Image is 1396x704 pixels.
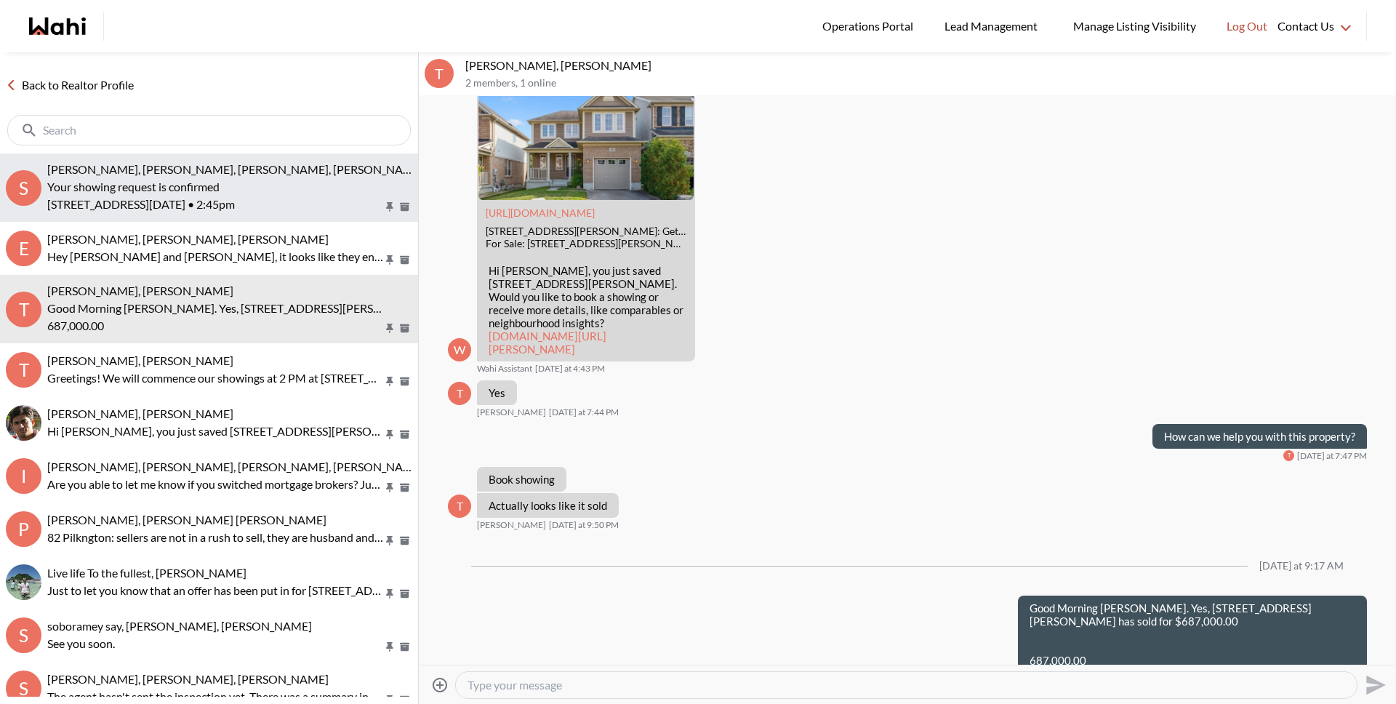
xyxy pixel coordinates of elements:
[47,635,383,652] p: See you soon.
[477,363,532,375] span: Wahi Assistant
[397,481,412,494] button: Archive
[383,375,396,388] button: Pin
[47,513,326,527] span: [PERSON_NAME], [PERSON_NAME] [PERSON_NAME]
[6,170,41,206] div: S
[448,338,471,361] div: W
[549,407,619,418] time: 2025-09-29T23:44:21.696Z
[383,641,396,653] button: Pin
[47,353,233,367] span: [PERSON_NAME], [PERSON_NAME]
[47,248,383,265] p: Hey [PERSON_NAME] and [PERSON_NAME], it looks like they ended up with about 3 offers on Crew Cour...
[47,672,329,686] span: [PERSON_NAME], [PERSON_NAME], [PERSON_NAME]
[486,238,686,250] div: For Sale: [STREET_ADDRESS][PERSON_NAME] Detached with $5.8K Cashback through Wahi Cashback. View ...
[489,264,683,356] p: Hi [PERSON_NAME], you just saved [STREET_ADDRESS][PERSON_NAME]. Would you like to book a showing ...
[1164,430,1355,443] p: How can we help you with this property?
[6,292,41,327] div: T
[465,58,1390,73] p: [PERSON_NAME], [PERSON_NAME]
[1030,601,1355,628] p: Good Morning [PERSON_NAME]. Yes, [STREET_ADDRESS][PERSON_NAME] has sold for $687,000.00
[47,423,383,440] p: Hi [PERSON_NAME], you just saved [STREET_ADDRESS][PERSON_NAME]. Would you like to book a showing ...
[6,405,41,441] div: Sachinkumar Mali, Michelle
[397,588,412,600] button: Archive
[486,207,595,219] a: Attachment
[29,17,86,35] a: Wahi homepage
[1259,560,1344,572] div: [DATE] at 9:17 AM
[383,535,396,547] button: Pin
[489,386,505,399] p: Yes
[6,352,41,388] div: T
[1030,654,1355,667] p: 687,000.00
[6,405,41,441] img: S
[6,458,41,494] div: I
[43,123,378,137] input: Search
[6,564,41,600] div: Live life To the fullest, Michelle
[1069,17,1200,36] span: Manage Listing Visibility
[535,363,605,375] time: 2025-09-29T20:43:57.554Z
[397,375,412,388] button: Archive
[47,566,246,580] span: Live life To the fullest, [PERSON_NAME]
[448,382,471,405] div: T
[47,284,233,297] span: [PERSON_NAME], [PERSON_NAME]
[6,617,41,653] div: s
[477,519,546,531] span: [PERSON_NAME]
[383,428,396,441] button: Pin
[47,162,519,176] span: [PERSON_NAME], [PERSON_NAME], [PERSON_NAME], [PERSON_NAME], [PERSON_NAME]
[47,582,383,599] p: Just to let you know that an offer has been put in for [STREET_ADDRESS][PERSON_NAME].
[6,231,41,266] div: E
[47,619,312,633] span: soboramey say, [PERSON_NAME], [PERSON_NAME]
[383,254,396,266] button: Pin
[383,201,396,213] button: Pin
[468,678,1345,692] textarea: Type your message
[397,254,412,266] button: Archive
[425,59,454,88] div: T
[486,225,686,238] div: [STREET_ADDRESS][PERSON_NAME]: Get $5.8K Cashback | Wahi
[47,196,383,213] p: [STREET_ADDRESS][DATE] • 2:45pm
[448,495,471,518] div: T
[478,87,694,200] img: 19 Horton Walk, Cambridge, ON: Get $5.8K Cashback | Wahi
[1283,450,1294,461] div: T
[6,511,41,547] div: P
[1227,17,1267,36] span: Log Out
[944,17,1043,36] span: Lead Management
[383,322,396,335] button: Pin
[383,481,396,494] button: Pin
[47,317,383,335] p: 687,000.00
[489,499,607,512] p: Actually looks like it sold
[47,232,329,246] span: [PERSON_NAME], [PERSON_NAME], [PERSON_NAME]
[47,407,233,420] span: [PERSON_NAME], [PERSON_NAME]
[397,535,412,547] button: Archive
[47,529,383,546] p: 82 Pilkngton: sellers are not in a rush to sell, they are husband and wife thinking to downsize a...
[47,369,383,387] p: Greetings! We will commence our showings at 2 PM at [STREET_ADDRESS], and we will proceed accordi...
[47,476,383,493] p: Are you able to let me know if you switched mortgage brokers? Just thought that might have been t...
[397,428,412,441] button: Archive
[1297,450,1367,462] time: 2025-09-29T23:47:51.044Z
[397,322,412,335] button: Archive
[549,519,619,531] time: 2025-09-30T01:50:52.249Z
[465,77,1390,89] p: 2 members , 1 online
[6,564,41,600] img: L
[822,17,918,36] span: Operations Portal
[47,460,424,473] span: [PERSON_NAME], [PERSON_NAME], [PERSON_NAME], [PERSON_NAME]
[489,329,606,356] a: [DOMAIN_NAME][URL][PERSON_NAME]
[1357,668,1390,701] button: Send
[47,178,383,196] p: Your showing request is confirmed
[489,473,555,486] p: Book showing
[397,641,412,653] button: Archive
[477,407,546,418] span: [PERSON_NAME]
[47,300,383,317] p: Good Morning [PERSON_NAME]. Yes, [STREET_ADDRESS][PERSON_NAME] has sold for $687,000.00
[397,201,412,213] button: Archive
[383,588,396,600] button: Pin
